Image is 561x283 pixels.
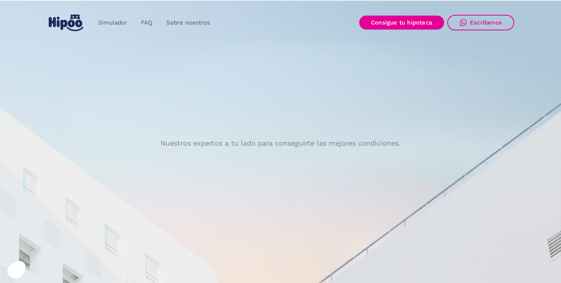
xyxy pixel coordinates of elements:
[47,11,85,34] a: home
[470,19,502,26] div: Escríbenos
[91,15,134,30] a: Simulador
[159,15,217,30] a: Sobre nosotros
[134,15,159,30] a: FAQ
[447,15,514,30] a: Escríbenos
[359,16,444,30] a: Consigue tu hipoteca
